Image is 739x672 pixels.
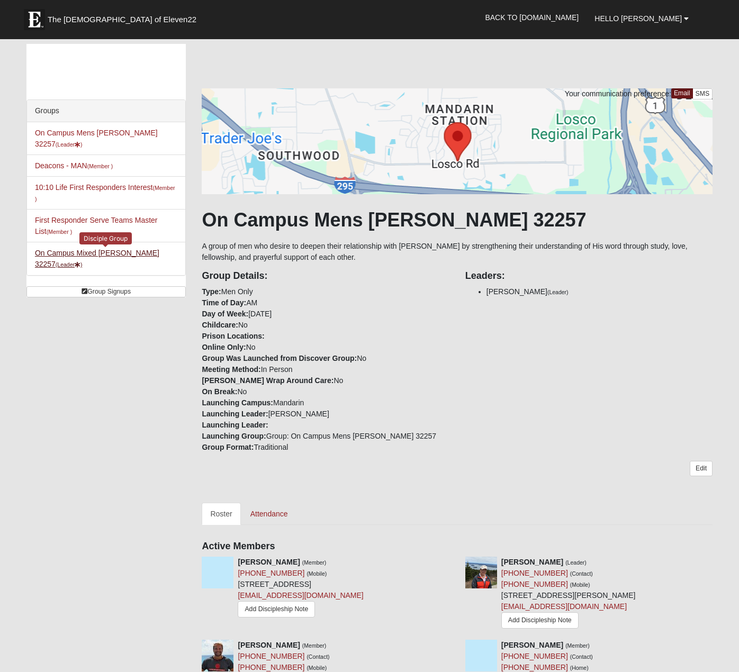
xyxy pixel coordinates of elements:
[238,652,304,660] a: [PHONE_NUMBER]
[202,365,260,374] strong: Meeting Method:
[202,298,246,307] strong: Time of Day:
[202,354,357,362] strong: Group Was Launched from Discover Group:
[87,163,113,169] small: (Member )
[47,229,72,235] small: (Member )
[202,332,264,340] strong: Prison Locations:
[570,582,590,588] small: (Mobile)
[202,321,238,329] strong: Childcare:
[202,287,221,296] strong: Type:
[202,541,713,552] h4: Active Members
[48,14,196,25] span: The [DEMOGRAPHIC_DATA] of Eleven22
[501,558,563,566] strong: [PERSON_NAME]
[587,5,697,32] a: Hello [PERSON_NAME]
[238,557,363,620] div: [STREET_ADDRESS]
[26,286,186,297] a: Group Signups
[238,558,300,566] strong: [PERSON_NAME]
[79,232,132,244] div: Disciple Group
[35,249,159,268] a: On Campus Mixed [PERSON_NAME] 32257(Leader)
[501,580,568,588] a: [PHONE_NUMBER]
[56,141,83,148] small: (Leader )
[302,559,327,566] small: (Member)
[501,652,568,660] a: [PHONE_NUMBER]
[501,641,563,649] strong: [PERSON_NAME]
[202,432,266,440] strong: Launching Group:
[307,570,327,577] small: (Mobile)
[238,591,363,600] a: [EMAIL_ADDRESS][DOMAIN_NAME]
[19,4,230,30] a: The [DEMOGRAPHIC_DATA] of Eleven22
[547,289,569,295] small: (Leader)
[690,461,713,476] a: Edit
[24,9,45,30] img: Eleven22 logo
[242,503,296,525] a: Attendance
[194,263,457,453] div: Men Only AM [DATE] No No No In Person No No Mandarin [PERSON_NAME] Group: On Campus Mens [PERSON_...
[35,183,175,203] a: 10:10 Life First Responders Interest(Member )
[302,642,327,649] small: (Member)
[501,557,636,631] div: [STREET_ADDRESS][PERSON_NAME]
[202,503,240,525] a: Roster
[202,208,713,231] h1: On Campus Mens [PERSON_NAME] 32257
[501,602,627,611] a: [EMAIL_ADDRESS][DOMAIN_NAME]
[486,286,713,297] li: [PERSON_NAME]
[202,387,237,396] strong: On Break:
[570,570,593,577] small: (Contact)
[671,88,693,98] a: Email
[238,641,300,649] strong: [PERSON_NAME]
[565,559,587,566] small: (Leader)
[27,100,186,122] div: Groups
[692,88,713,99] a: SMS
[565,642,590,649] small: (Member)
[465,270,713,282] h4: Leaders:
[35,216,158,235] a: First Responder Serve Teams Master List(Member )
[202,443,254,451] strong: Group Format:
[501,569,568,577] a: [PHONE_NUMBER]
[477,4,587,31] a: Back to [DOMAIN_NAME]
[202,310,248,318] strong: Day of Week:
[56,261,83,268] small: (Leader )
[238,601,315,617] a: Add Discipleship Note
[202,376,334,385] strong: [PERSON_NAME] Wrap Around Care:
[565,89,671,98] span: Your communication preference:
[202,398,273,407] strong: Launching Campus:
[594,14,682,23] span: Hello [PERSON_NAME]
[35,129,158,148] a: On Campus Mens [PERSON_NAME] 32257(Leader)
[202,421,268,429] strong: Launching Leader:
[35,161,113,170] a: Deacons - MAN(Member )
[501,612,579,629] a: Add Discipleship Note
[202,410,268,418] strong: Launching Leader:
[238,569,304,577] a: [PHONE_NUMBER]
[202,343,246,351] strong: Online Only:
[202,270,449,282] h4: Group Details:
